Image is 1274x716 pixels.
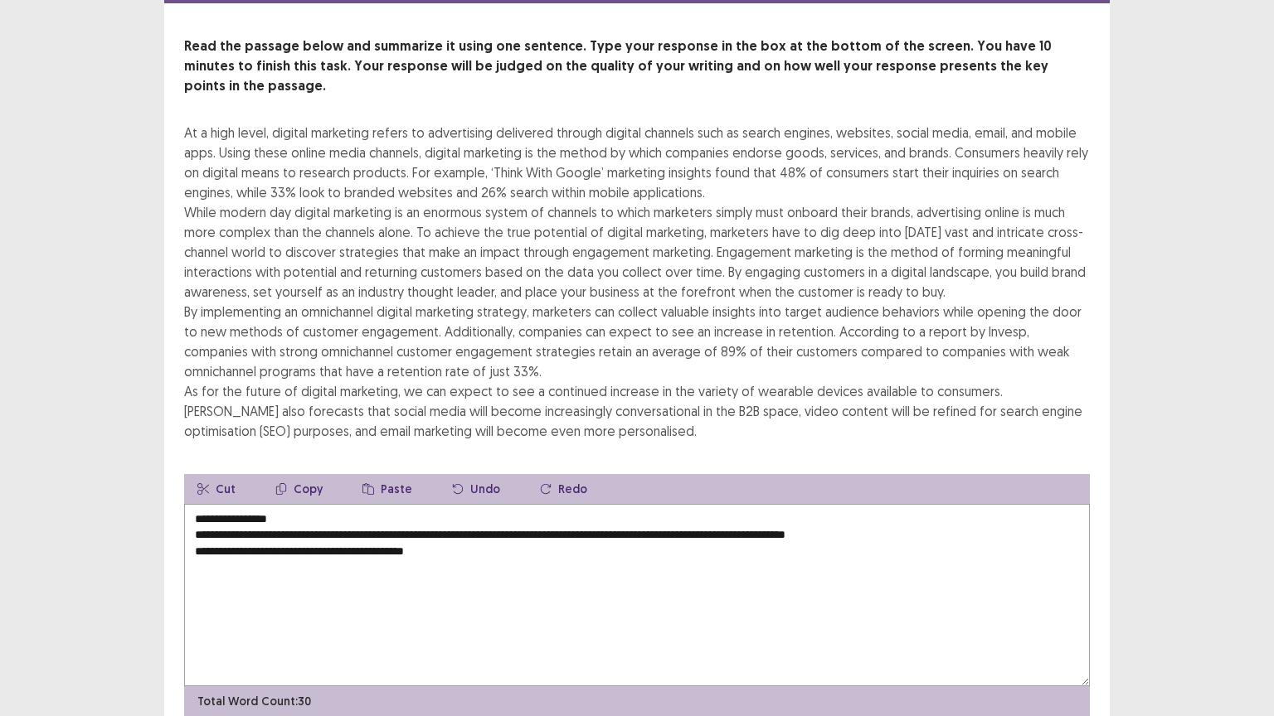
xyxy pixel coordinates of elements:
[184,123,1090,441] div: At a high level, digital marketing refers to advertising delivered through digital channels such ...
[439,474,513,504] button: Undo
[184,474,249,504] button: Cut
[349,474,425,504] button: Paste
[262,474,336,504] button: Copy
[184,36,1090,96] p: Read the passage below and summarize it using one sentence. Type your response in the box at the ...
[527,474,601,504] button: Redo
[197,693,311,710] p: Total Word Count: 30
